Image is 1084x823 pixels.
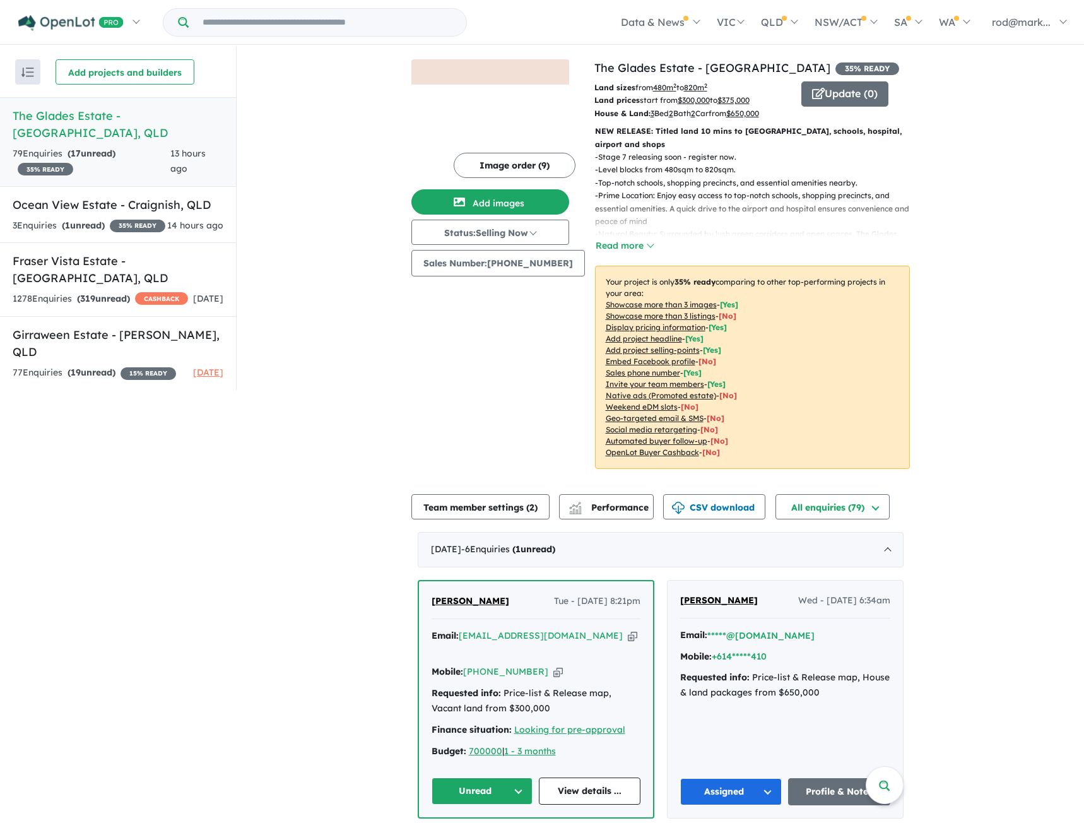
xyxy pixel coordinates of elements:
h5: Ocean View Estate - Craignish , QLD [13,196,223,213]
img: bar-chart.svg [569,506,582,514]
u: Sales phone number [606,368,680,377]
u: Native ads (Promoted estate) [606,391,716,400]
a: View details ... [539,778,640,805]
p: from [594,81,792,94]
button: Read more [595,239,654,253]
u: 480 m [653,83,676,92]
span: rod@mark... [992,16,1051,28]
button: Sales Number:[PHONE_NUMBER] [411,250,585,276]
button: CSV download [663,494,765,519]
sup: 2 [673,82,676,89]
p: - Natural Beauty: Surrounded by lush green corridors and open spaces, The Glades provides a tranq... [595,228,920,254]
div: Price-list & Release map, Vacant land from $300,000 [432,686,640,716]
u: 820 m [684,83,707,92]
strong: ( unread) [68,367,115,378]
a: [PERSON_NAME] [680,593,758,608]
button: Status:Selling Now [411,220,569,245]
span: [No] [710,436,728,446]
span: 35 % READY [18,163,73,175]
button: Add images [411,189,569,215]
img: line-chart.svg [569,502,580,509]
u: Showcase more than 3 images [606,300,717,309]
u: 700000 [469,745,502,757]
span: 319 [80,293,95,304]
u: 2 [669,109,673,118]
b: House & Land: [594,109,651,118]
a: Profile & Notes [788,778,890,805]
a: [PHONE_NUMBER] [463,666,548,677]
img: Openlot PRO Logo White [18,15,124,31]
span: [No] [719,391,737,400]
span: [No] [702,447,720,457]
span: [ No ] [698,357,716,366]
strong: Budget: [432,745,466,757]
p: start from [594,94,792,107]
span: [ Yes ] [707,379,726,389]
span: [ Yes ] [703,345,721,355]
button: Copy [553,665,563,678]
p: - Prime Location: Enjoy easy access to top-notch schools, shopping precincts, and essential ameni... [595,189,920,228]
u: Geo-targeted email & SMS [606,413,704,423]
p: NEW RELEASE: Titled land 10 mins to [GEOGRAPHIC_DATA], schools, hospital, airport and shops [595,125,910,151]
strong: ( unread) [68,148,115,159]
div: 77 Enquir ies [13,365,176,381]
span: [No] [681,402,698,411]
h5: Fraser Vista Estate - [GEOGRAPHIC_DATA] , QLD [13,252,223,287]
div: 1278 Enquir ies [13,292,188,307]
b: Land prices [594,95,640,105]
u: Invite your team members [606,379,704,389]
u: Social media retargeting [606,425,697,434]
input: Try estate name, suburb, builder or developer [191,9,464,36]
a: The Glades Estate - [GEOGRAPHIC_DATA] [594,61,830,75]
span: [ Yes ] [709,323,727,332]
h5: Girraween Estate - [PERSON_NAME] , QLD [13,326,223,360]
strong: Mobile: [432,666,463,677]
span: 1 [65,220,70,231]
p: Your project is only comparing to other top-performing projects in your area: - - - - - - - - - -... [595,266,910,469]
span: 35 % READY [835,62,899,75]
span: 14 hours ago [167,220,223,231]
span: [No] [700,425,718,434]
div: [DATE] [418,532,904,567]
img: download icon [672,502,685,514]
u: Weekend eDM slots [606,402,678,411]
u: OpenLot Buyer Cashback [606,447,699,457]
span: [ Yes ] [683,368,702,377]
u: Looking for pre-approval [514,724,625,735]
strong: ( unread) [62,220,105,231]
button: Image order (9) [454,153,575,178]
u: $ 375,000 [717,95,750,105]
b: Land sizes [594,83,635,92]
div: 79 Enquir ies [13,146,170,177]
a: 1 - 3 months [504,745,556,757]
strong: Finance situation: [432,724,512,735]
div: Price-list & Release map, House & land packages from $650,000 [680,670,890,701]
span: 35 % READY [110,220,165,232]
button: All enquiries (79) [775,494,890,519]
u: 3 [651,109,654,118]
span: 13 hours ago [170,148,206,174]
strong: ( unread) [77,293,130,304]
u: Display pricing information [606,323,705,332]
span: - 6 Enquir ies [461,543,555,555]
button: Assigned [680,778,782,805]
strong: Requested info: [680,672,750,683]
img: sort.svg [21,68,34,77]
button: Update (0) [801,81,888,107]
u: $ 650,000 [726,109,759,118]
strong: Requested info: [432,687,501,699]
span: Wed - [DATE] 6:34am [798,593,890,608]
span: Performance [571,502,649,513]
button: Team member settings (2) [411,494,550,519]
sup: 2 [704,82,707,89]
u: Add project selling-points [606,345,700,355]
button: Copy [628,629,637,642]
span: 1 [515,543,521,555]
u: Automated buyer follow-up [606,436,707,446]
span: CASHBACK [135,292,188,305]
span: [ No ] [719,311,736,321]
strong: ( unread) [512,543,555,555]
span: [ Yes ] [685,334,704,343]
u: $ 300,000 [678,95,710,105]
